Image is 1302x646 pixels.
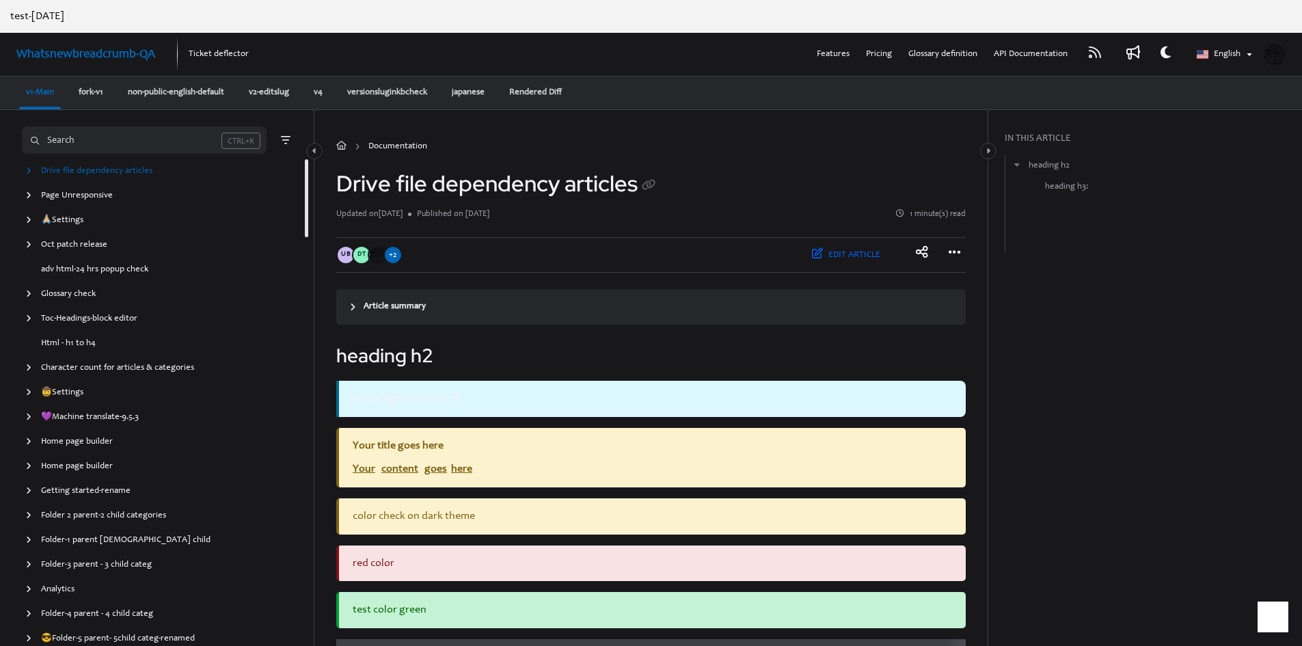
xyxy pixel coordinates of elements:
div: arrow [22,362,36,375]
a: Folder-5 parent- 5child categ-renamed [41,632,195,646]
a: Folder-4 parent - 4 child categ [41,608,153,621]
a: here [451,463,472,474]
a: Html - h1 to h4 [41,337,96,351]
div: arrow [22,165,36,178]
a: goes [424,463,447,474]
button: Article social sharing [911,243,933,265]
div: arrow [22,288,36,301]
a: Page Unresponsive [41,189,113,203]
a: adv html-24 hrs popup check [41,263,148,277]
span: fork-v1 [79,88,103,97]
div: arrow [22,485,36,498]
button: English [1188,44,1258,66]
div: arrow [22,608,36,621]
span: versionsluginkbcheck [347,88,427,97]
button: Search [22,126,267,154]
a: Glossary check [41,288,96,301]
div: arrow [22,633,36,646]
app-profile-image: uB [338,247,354,263]
span: dT [357,250,366,260]
div: arrow [22,461,36,474]
div: arrow [22,535,36,548]
a: heading h3: [1045,180,1088,194]
a: RSS feed [1084,44,1106,66]
div: arrow [22,436,36,449]
div: Search [47,133,74,148]
button: Category toggle [306,143,323,159]
a: Home page builder [41,460,113,474]
a: Home [336,140,347,154]
h2: heading h2 [336,341,966,370]
a: Home page builder [41,435,113,449]
img: Shree checkd'souza Gayathri szép [369,247,385,263]
div: In this article [1005,132,1297,147]
div: arrow [22,412,36,425]
button: Edit article [803,243,889,267]
div: arrow [22,190,36,203]
div: arrow [22,510,36,523]
a: Folder-3 parent - 3 child categ [41,558,152,572]
li: Published on [DATE] [408,208,489,221]
span: API Documentation [994,50,1068,59]
li: 1 minute(s) read [896,208,966,221]
a: Project logo [16,46,155,64]
span: 😎 [41,634,52,643]
div: arrow [22,313,36,326]
button: +2 [385,247,401,263]
app-profile-image: dT [353,247,370,263]
li: Updated on [DATE] [336,208,408,221]
a: Machine translate-9.5.3 [41,411,139,425]
h1: Drive file dependency articles [336,170,660,197]
p: test color green [353,600,952,620]
a: Your [353,463,375,474]
span: non-public-english-default [128,88,224,97]
span: v1-Main [26,88,54,97]
span: v2-editslug [249,88,289,97]
span: Pricing [866,50,892,59]
span: Documentation [368,140,427,154]
div: arrow [22,387,36,400]
a: Folder 2 parent-2 child categories [41,509,166,523]
div: arrow [22,239,36,252]
button: Copy link of Drive file dependency articles [638,175,660,197]
span: Ticket deflector [189,50,249,59]
span: japanese [452,88,485,97]
a: Analytics [41,583,74,597]
p: red color [353,554,952,574]
span: 🙏🏼 [41,216,52,225]
span: Whatsnewbreadcrumb-QA [16,49,155,61]
a: content [381,463,418,474]
div: arrow [22,559,36,572]
div: arrow [22,215,36,228]
a: Settings [41,214,83,228]
span: v4 [314,88,323,97]
a: Toc-Headings-block editor [41,312,137,326]
a: Drive file dependency articles [41,165,152,178]
a: Folder-1 parent 1 child [41,534,211,548]
p: test background colorsf [347,389,958,409]
a: Getting started-rename [41,485,131,498]
span: Glossary definition [908,50,977,59]
span: 🤠 [41,388,52,397]
a: heading h2 [1029,159,1070,173]
button: Category toggle [980,143,996,159]
span: Rendered Diff [509,88,562,97]
a: Character count for articles & categories [41,362,194,375]
div: CTRL+K [221,133,260,149]
span: Features [817,50,850,59]
a: Settings [41,386,83,400]
button: Filter [277,132,294,148]
img: shreegayathri.govindarajan@kovai.co [1264,44,1286,66]
a: Whats new [1122,44,1144,66]
p: test-[DATE] [10,8,1292,25]
a: Oct patch release [41,239,107,252]
button: Theme options [1155,44,1177,66]
span: uB [341,250,351,260]
span: 💜 [41,413,52,422]
span: Article summary [364,300,426,314]
button: arrow [1011,159,1023,174]
button: Article more options [944,243,966,265]
button: Article summary [336,289,966,325]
